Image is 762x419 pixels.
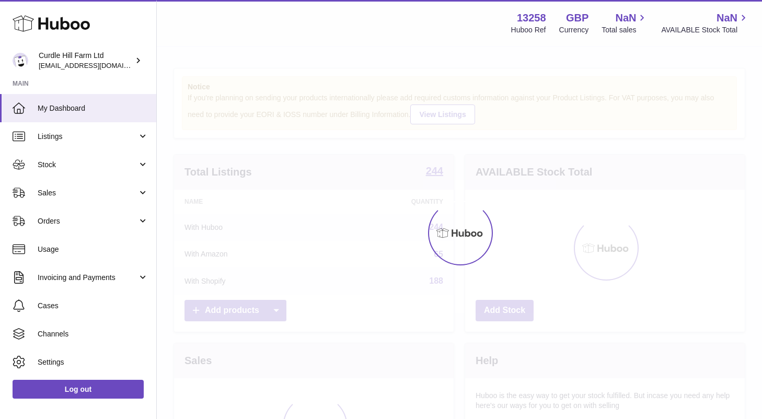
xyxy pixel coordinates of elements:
span: Sales [38,188,137,198]
div: Huboo Ref [511,25,546,35]
div: Curdle Hill Farm Ltd [39,51,133,71]
span: Listings [38,132,137,142]
span: NaN [615,11,636,25]
strong: GBP [566,11,588,25]
span: AVAILABLE Stock Total [661,25,749,35]
span: Total sales [602,25,648,35]
a: NaN AVAILABLE Stock Total [661,11,749,35]
span: My Dashboard [38,103,148,113]
span: Channels [38,329,148,339]
span: Cases [38,301,148,311]
strong: 13258 [517,11,546,25]
a: NaN Total sales [602,11,648,35]
img: martinmarafko@gmail.com [13,53,28,68]
span: NaN [717,11,737,25]
span: Invoicing and Payments [38,273,137,283]
span: Orders [38,216,137,226]
span: [EMAIL_ADDRESS][DOMAIN_NAME] [39,61,154,69]
span: Usage [38,245,148,254]
a: Log out [13,380,144,399]
span: Settings [38,357,148,367]
div: Currency [559,25,589,35]
span: Stock [38,160,137,170]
